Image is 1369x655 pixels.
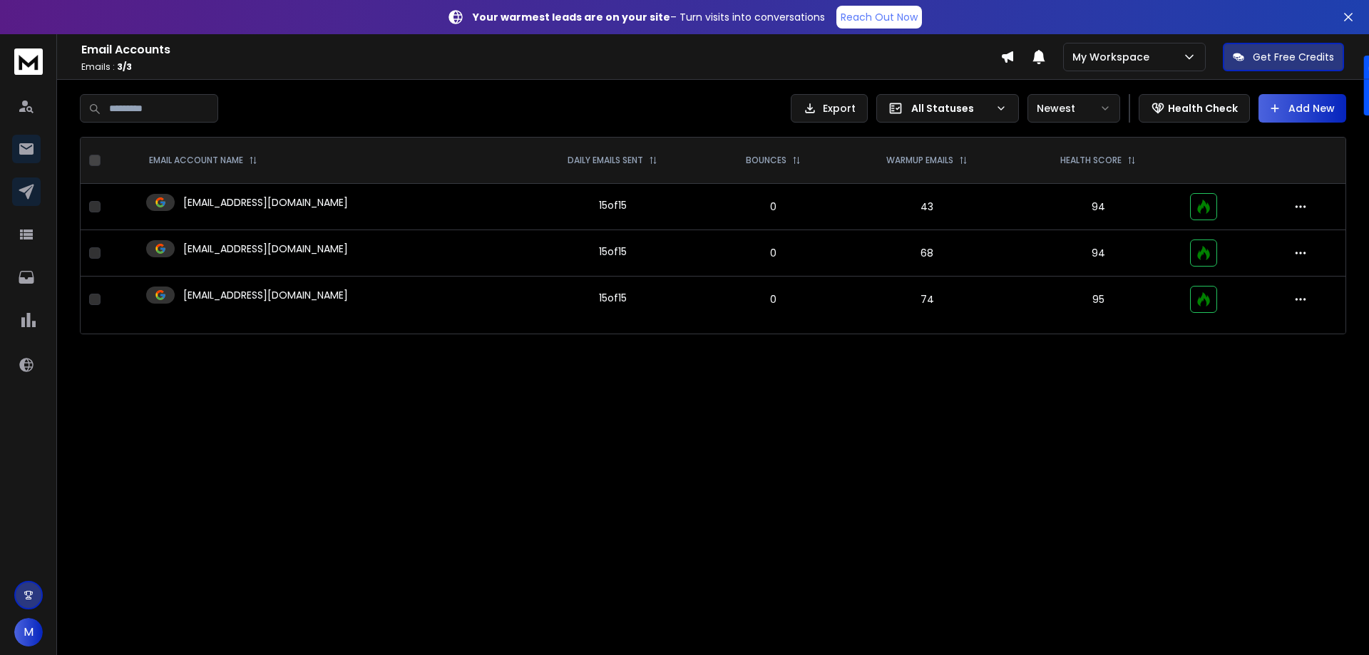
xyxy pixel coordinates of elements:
p: DAILY EMAILS SENT [568,155,643,166]
td: 94 [1015,230,1181,277]
img: logo [14,48,43,75]
div: 15 of 15 [599,291,627,305]
span: 3 / 3 [117,61,132,73]
td: 74 [839,277,1015,323]
p: HEALTH SCORE [1060,155,1122,166]
td: 95 [1015,277,1181,323]
div: EMAIL ACCOUNT NAME [149,155,257,166]
p: My Workspace [1072,50,1155,64]
a: Reach Out Now [836,6,922,29]
td: 94 [1015,184,1181,230]
button: Health Check [1139,94,1250,123]
p: – Turn visits into conversations [473,10,825,24]
button: Get Free Credits [1223,43,1344,71]
p: Emails : [81,61,1000,73]
p: WARMUP EMAILS [886,155,953,166]
button: Newest [1027,94,1120,123]
button: M [14,618,43,646]
strong: Your warmest leads are on your site [473,10,670,24]
p: 0 [717,292,831,306]
p: [EMAIL_ADDRESS][DOMAIN_NAME] [183,288,348,302]
p: All Statuses [911,101,990,115]
p: Get Free Credits [1253,50,1334,64]
h1: Email Accounts [81,41,1000,58]
p: BOUNCES [746,155,786,166]
p: [EMAIL_ADDRESS][DOMAIN_NAME] [183,242,348,256]
p: 0 [717,246,831,260]
button: Add New [1258,94,1346,123]
div: 15 of 15 [599,198,627,212]
button: Export [791,94,868,123]
p: 0 [717,200,831,214]
div: 15 of 15 [599,244,627,259]
td: 68 [839,230,1015,277]
p: Health Check [1168,101,1238,115]
p: [EMAIL_ADDRESS][DOMAIN_NAME] [183,195,348,210]
p: Reach Out Now [841,10,918,24]
td: 43 [839,184,1015,230]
